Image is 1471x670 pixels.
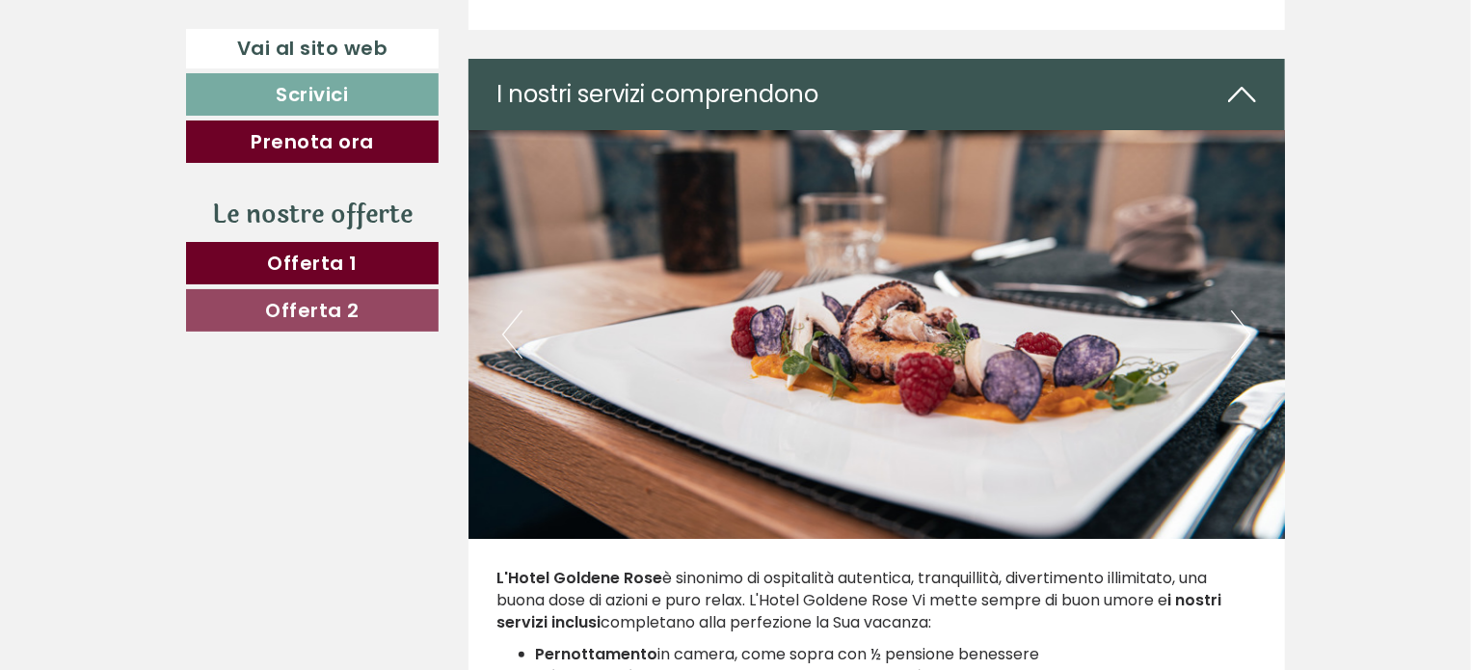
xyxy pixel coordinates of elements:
small: 21:51 [29,94,317,107]
div: [DATE] [342,14,418,47]
span: Offerta 2 [265,297,360,324]
span: Offerta 1 [267,250,358,277]
a: Scrivici [186,73,439,116]
button: Previous [502,310,522,359]
li: in camera, come sopra con ½ pensione benessere [536,644,1257,666]
strong: L'Hotel Goldene Rose [497,567,663,589]
p: è sinonimo di ospitalità autentica, tranquillità, divertimento illimitato, una buona dose di azio... [497,568,1257,634]
div: Hotel Goldene Rose [29,56,317,71]
button: Invia [651,499,761,542]
a: Vai al sito web [186,29,439,68]
strong: i nostri servizi inclusi [497,589,1222,633]
a: Prenota ora [186,121,439,163]
div: Le nostre offerte [186,197,439,232]
button: Next [1231,310,1251,359]
div: Buon giorno, come possiamo aiutarla? [14,52,327,111]
div: I nostri servizi comprendono [468,59,1286,130]
strong: Pernottamento [536,643,658,665]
